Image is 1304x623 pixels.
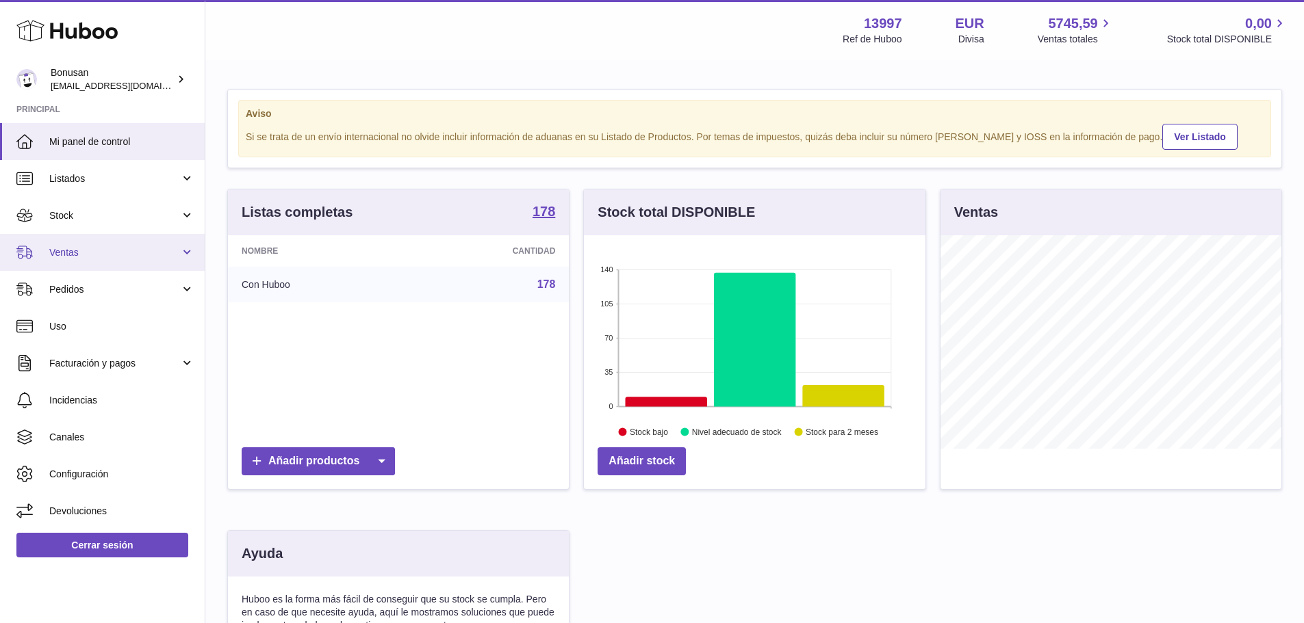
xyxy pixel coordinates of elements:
span: Devoluciones [49,505,194,518]
img: info@bonusan.es [16,69,37,90]
div: Si se trata de un envío internacional no olvide incluir información de aduanas en su Listado de P... [246,122,1264,150]
text: 0 [609,402,613,410]
span: Facturación y pagos [49,357,180,370]
span: Uso [49,320,194,333]
text: Stock para 2 meses [806,427,878,437]
text: Stock bajo [630,427,668,437]
span: 5745,59 [1048,14,1097,33]
strong: 13997 [864,14,902,33]
span: Configuración [49,468,194,481]
a: 178 [537,278,556,290]
span: Incidencias [49,394,194,407]
span: Stock [49,209,180,222]
strong: EUR [956,14,984,33]
a: 0,00 Stock total DISPONIBLE [1167,14,1288,46]
span: Listados [49,172,180,185]
a: Ver Listado [1162,124,1237,150]
th: Cantidad [405,235,570,267]
td: Con Huboo [228,267,405,302]
th: Nombre [228,235,405,267]
h3: Stock total DISPONIBLE [598,203,755,222]
h3: Listas completas [242,203,353,222]
text: 140 [600,265,613,274]
span: [EMAIL_ADDRESS][DOMAIN_NAME] [51,80,201,91]
div: Ref de Huboo [843,33,902,46]
strong: 178 [533,204,555,218]
span: Ventas [49,246,180,259]
a: Cerrar sesión [16,533,188,557]
a: Añadir productos [242,447,395,475]
a: 178 [533,204,555,221]
a: 5745,59 Ventas totales [1038,14,1114,46]
div: Divisa [958,33,984,46]
text: 70 [605,334,613,342]
a: Añadir stock [598,447,686,475]
text: 35 [605,368,613,376]
strong: Aviso [246,107,1264,120]
span: Pedidos [49,283,180,296]
h3: Ventas [954,203,998,222]
span: 0,00 [1245,14,1272,33]
text: Nivel adecuado de stock [692,427,782,437]
span: Mi panel de control [49,135,194,148]
text: 105 [600,300,613,308]
span: Canales [49,431,194,444]
span: Ventas totales [1038,33,1114,46]
span: Stock total DISPONIBLE [1167,33,1288,46]
div: Bonusan [51,66,174,92]
h3: Ayuda [242,544,283,563]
